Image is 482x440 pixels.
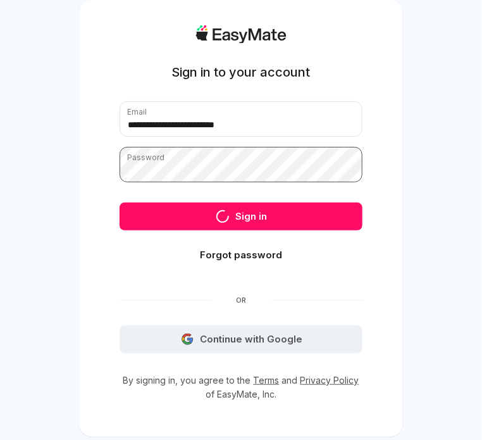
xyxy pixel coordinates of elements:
p: By signing in, you agree to the and of EasyMate, Inc. [120,374,362,401]
button: Forgot password [120,241,362,269]
span: Or [211,295,271,305]
a: Privacy Policy [300,375,359,386]
h1: Sign in to your account [172,63,311,81]
a: Terms [254,375,280,386]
